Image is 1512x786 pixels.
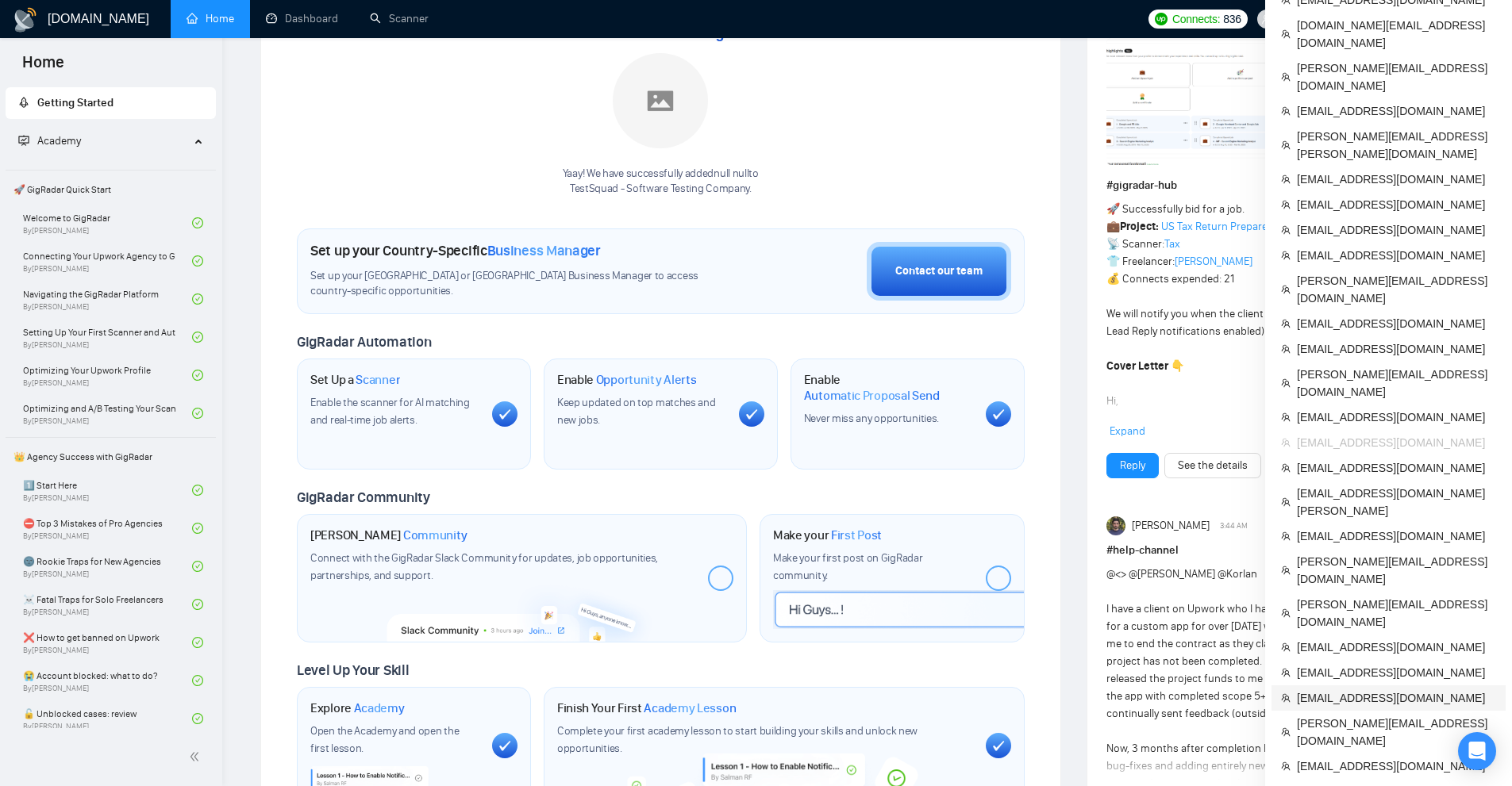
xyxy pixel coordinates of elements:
a: Connecting Your Upwork Agency to GigRadarBy[PERSON_NAME] [23,243,192,278]
img: placeholder.png [613,53,708,148]
span: team [1281,727,1291,737]
a: Optimizing and A/B Testing Your Scanner for Better ResultsBy[PERSON_NAME] [23,396,192,431]
span: check-circle [192,293,203,305]
span: Complete your first academy lesson to start building your skills and unlock new opportunities. [557,724,918,755]
span: team [1281,531,1291,541]
span: Open the Academy and open the first lesson. [310,724,459,755]
span: Enable the scanner for AI matching and real-time job alerts. [310,396,470,427]
span: Your [584,25,737,42]
span: team [1281,463,1291,473]
span: [PERSON_NAME][EMAIL_ADDRESS][PERSON_NAME][DOMAIN_NAME] [1297,128,1496,163]
span: [PERSON_NAME][EMAIL_ADDRESS][DOMAIN_NAME] [1297,553,1496,588]
span: [EMAIL_ADDRESS][DOMAIN_NAME] [1297,221,1496,239]
a: ❌ How to get banned on UpworkBy[PERSON_NAME] [23,625,192,660]
span: team [1281,225,1291,235]
span: Business Manager [487,242,601,259]
span: [DOMAIN_NAME][EMAIL_ADDRESS][DOMAIN_NAME] [1297,17,1496,52]
button: Contact our team [867,242,1011,301]
a: 1️⃣ Start HereBy[PERSON_NAME] [23,473,192,508]
span: Scanner [356,372,400,388]
span: check-circle [192,561,203,572]
span: fund-projection-screen [18,135,29,146]
span: team [1281,642,1291,652]
span: Level Up Your Skill [297,661,409,679]
span: [EMAIL_ADDRESS][DOMAIN_NAME] [1297,340,1496,358]
span: Connects: [1172,10,1220,28]
span: [EMAIL_ADDRESS][DOMAIN_NAME] [1297,527,1496,545]
span: team [1281,438,1291,447]
span: team [1281,319,1291,328]
span: check-circle [192,332,203,343]
img: slackcommunity-bg.png [387,577,656,642]
span: check-circle [192,485,203,496]
span: team [1281,140,1291,150]
span: team [1281,106,1291,116]
a: 🔓 Unblocked cases: reviewBy[PERSON_NAME] [23,701,192,736]
span: [EMAIL_ADDRESS][DOMAIN_NAME] [1297,408,1496,426]
span: Academy [18,134,81,148]
a: homeHome [187,12,234,25]
a: [PERSON_NAME] [1175,255,1252,268]
span: [EMAIL_ADDRESS][DOMAIN_NAME] [1297,171,1496,188]
span: Keep updated on top matches and new jobs. [557,396,716,427]
span: team [1281,285,1291,294]
a: Navigating the GigRadar PlatformBy[PERSON_NAME] [23,282,192,316]
strong: Project: [1120,220,1159,233]
span: Never miss any opportunities. [804,412,939,425]
span: team [1281,344,1291,354]
span: Opportunity Alerts [596,372,697,388]
span: Expand [1110,424,1145,438]
a: Welcome to GigRadarBy[PERSON_NAME] [23,205,192,240]
img: F09354QB7SM-image.png [1106,38,1297,165]
h1: # help-channel [1106,542,1454,559]
h1: Enable [804,372,973,403]
h1: # gigradar-hub [1106,177,1454,194]
a: Setting Up Your First Scanner and Auto-BidderBy[PERSON_NAME] [23,320,192,355]
span: team [1281,608,1291,618]
span: [EMAIL_ADDRESS][DOMAIN_NAME] [1297,638,1496,656]
span: Academy [354,700,405,716]
span: [PERSON_NAME][EMAIL_ADDRESS][DOMAIN_NAME] [1297,715,1496,750]
span: Make your first post on GigRadar community. [773,551,922,582]
span: [EMAIL_ADDRESS][DOMAIN_NAME] [1297,689,1496,707]
span: double-left [189,749,205,765]
div: Contact our team [895,263,983,280]
span: Getting Started [37,96,113,109]
span: GigRadar Automation [297,333,431,351]
span: [EMAIL_ADDRESS][DOMAIN_NAME] [1297,196,1496,213]
span: Home [10,51,77,84]
span: [EMAIL_ADDRESS][DOMAIN_NAME] [1297,102,1496,120]
h1: Explore [310,700,405,716]
span: team [1281,378,1291,388]
span: check-circle [192,408,203,419]
span: [PERSON_NAME] [1132,517,1210,535]
h1: Finish Your First [557,700,736,716]
a: dashboardDashboard [266,12,338,25]
span: 3:44 AM [1220,519,1248,533]
span: team [1281,693,1291,703]
span: [EMAIL_ADDRESS][DOMAIN_NAME] [1297,459,1496,477]
li: Getting Started [6,87,216,119]
span: check-circle [192,255,203,266]
h1: Make your [773,527,882,543]
button: Reply [1106,453,1159,478]
span: [EMAIL_ADDRESS][DOMAIN_NAME] [1297,664,1496,681]
a: ☠️ Fatal Traps for Solo FreelancersBy[PERSON_NAME] [23,587,192,622]
a: US Tax Return Preparer using Drake Software [1161,220,1377,233]
span: team [1281,251,1291,260]
img: Toby Fox-Mason [1106,516,1125,535]
span: First Post [831,527,882,543]
a: 🌚 Rookie Traps for New AgenciesBy[PERSON_NAME] [23,549,192,584]
span: [EMAIL_ADDRESS][DOMAIN_NAME] [1297,247,1496,264]
div: Open Intercom Messenger [1458,732,1496,770]
span: check-circle [192,675,203,686]
a: Tax [1164,237,1180,251]
span: team [1281,412,1291,422]
img: logo [13,7,38,33]
span: check-circle [192,637,203,648]
span: [EMAIL_ADDRESS][DOMAIN_NAME] [1297,434,1496,451]
span: team [1281,200,1291,209]
span: [EMAIL_ADDRESS][DOMAIN_NAME] [1297,757,1496,775]
h1: Set up your Country-Specific [310,242,601,259]
span: Automatic Proposal Send [804,388,940,404]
